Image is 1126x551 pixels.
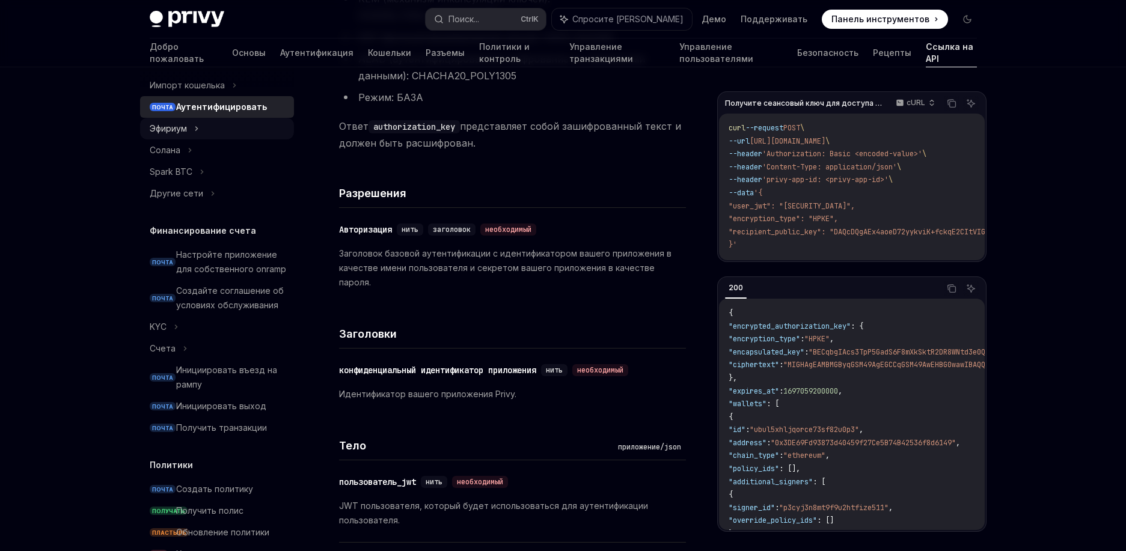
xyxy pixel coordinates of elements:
[762,175,889,184] span: 'privy-app-id: <privy-app-id>'
[152,486,173,493] font: ПОЧТА
[800,123,804,133] span: \
[176,102,267,112] font: Аутентифицировать
[339,120,369,132] font: Ответ
[754,188,762,198] span: '{
[339,365,536,376] font: конфиденциальный идентификатор приложения
[150,321,167,332] font: KYC
[889,503,893,513] span: ,
[150,38,218,67] a: Добро пожаловать
[729,451,779,460] span: "chain_type"
[779,386,783,396] span: :
[750,425,859,434] span: "ubul5xhljqorce73sf82u0p3"
[150,166,192,177] font: Spark BTC
[552,8,692,30] button: Спросите [PERSON_NAME]
[804,334,830,344] span: "HPKE"
[729,386,779,396] span: "expires_at"
[339,187,406,199] font: Разрешения
[729,360,779,370] span: "ciphertext"
[729,412,733,422] span: {
[889,175,893,184] span: \
[176,365,277,389] font: Инициировать въезд на рампу
[729,425,745,434] span: "id"
[339,439,366,452] font: Тело
[358,91,423,103] font: Режим: БАЗА
[152,529,186,536] font: ПЛАСТЫРЬ
[830,334,834,344] span: ,
[838,386,842,396] span: ,
[825,136,830,146] span: \
[729,175,762,184] span: --header
[944,96,959,111] button: Скопировать содержимое из блока кода
[813,477,825,487] span: : [
[150,145,180,155] font: Солана
[766,399,779,409] span: : [
[775,503,779,513] span: :
[729,464,779,473] span: "policy_ids"
[729,201,855,211] span: "user_jwt": "[SECURITY_DATA]",
[176,484,253,494] font: Создать политику
[797,38,858,67] a: Безопасность
[729,136,750,146] span: --url
[729,308,733,318] span: {
[339,120,681,149] font: представляет собой зашифрованный текст и должен быть расшифрован.
[546,365,563,375] font: нить
[140,417,294,439] a: ПОЧТАПолучить транзакции
[232,38,266,67] a: Основы
[339,248,672,287] font: Заголовок базовой аутентификации с идентификатором вашего приложения в качестве имени пользовател...
[152,403,173,410] font: ПОЧТА
[804,347,809,357] span: :
[956,438,960,448] span: ,
[958,10,977,29] button: Включить темный режим
[150,41,204,64] font: Добро пожаловать
[152,374,173,381] font: ПОЧТА
[725,99,919,108] font: Получите сеансовый ключ для доступа к кошельку.
[176,505,243,516] font: Получить полис
[150,11,224,28] img: темный логотип
[426,8,546,30] button: Поиск...CtrlK
[479,38,555,67] a: Политики и контроль
[176,422,267,433] font: Получить транзакции
[762,162,897,172] span: 'Content-Type: application/json'
[152,259,173,266] font: ПОЧТА
[150,188,203,198] font: Другие сети
[922,149,926,159] span: \
[448,14,479,24] font: Поиск...
[339,224,392,235] font: Авторизация
[152,295,173,302] font: ПОЧТА
[822,10,948,29] a: Панель инструментов
[140,478,294,500] a: ПОЧТАСоздать политику
[533,14,539,23] font: K
[779,503,889,513] span: "p3cyj3n8mt9f9u2htfize511"
[944,281,959,296] button: Скопировать содержимое из блока кода
[280,47,353,58] font: Аутентификация
[426,477,442,487] font: нить
[702,13,726,25] a: Демо
[817,516,834,525] span: : []
[426,47,465,58] font: Разъемы
[339,389,516,399] font: Идентификатор вашего приложения Privy.
[368,47,411,58] font: Кошельки
[745,425,750,434] span: :
[140,395,294,417] a: ПОЧТАИнициировать выход
[729,240,737,249] span: }'
[152,425,173,431] font: ПОЧТА
[889,93,940,114] button: cURL
[176,401,266,411] font: Инициировать выход
[873,38,911,67] a: Рецепты
[140,500,294,522] a: ПОЛУЧАТЬПолучить полис
[729,516,817,525] span: "override_policy_ids"
[729,162,762,172] span: --header
[176,285,284,310] font: Создайте соглашение об условиях обслуживания
[741,14,807,24] font: Поддерживать
[729,477,813,487] span: "additional_signers"
[280,38,353,67] a: Аутентификация
[851,321,863,331] span: : {
[339,327,397,340] font: Заголовки
[797,47,858,58] font: Безопасность
[729,438,766,448] span: "address"
[176,249,286,274] font: Настройте приложение для собственного onramp
[729,373,737,383] span: },
[232,47,266,58] font: Основы
[150,343,176,353] font: Счета
[433,225,471,234] font: заголовок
